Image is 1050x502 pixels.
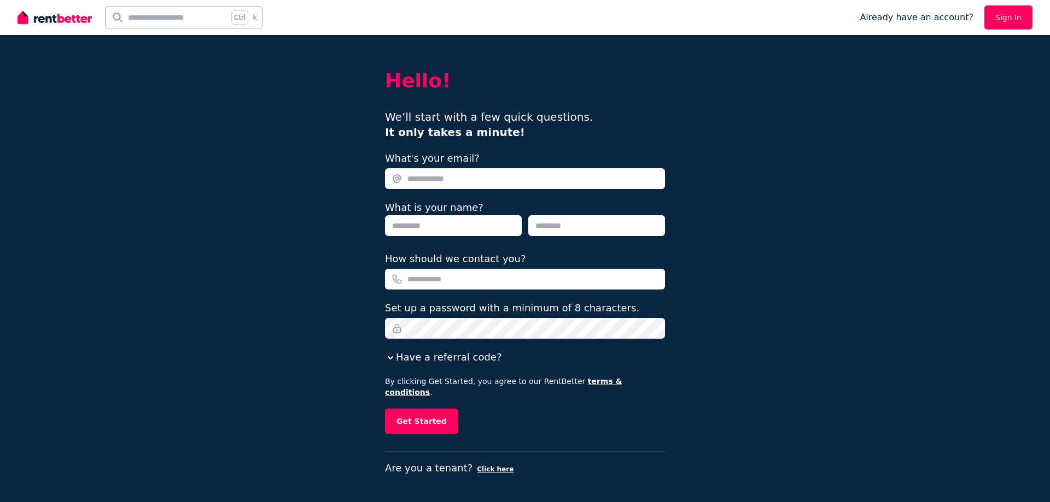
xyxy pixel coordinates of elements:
p: Are you a tenant? [385,460,665,476]
img: RentBetter [17,9,92,26]
label: What is your name? [385,202,483,213]
p: By clicking Get Started, you agree to our RentBetter . [385,376,665,398]
span: k [253,13,256,22]
span: Ctrl [231,10,248,25]
label: How should we contact you? [385,251,526,267]
button: Click here [477,465,514,474]
span: Already have an account? [860,11,973,24]
b: It only takes a minute! [385,126,525,139]
label: Set up a password with a minimum of 8 characters. [385,300,639,316]
h2: Hello! [385,70,665,92]
button: Have a referral code? [385,350,501,365]
a: Sign In [984,5,1032,29]
span: We’ll start with a few quick questions. [385,110,593,139]
button: Get Started [385,409,458,434]
label: What's your email? [385,151,480,166]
